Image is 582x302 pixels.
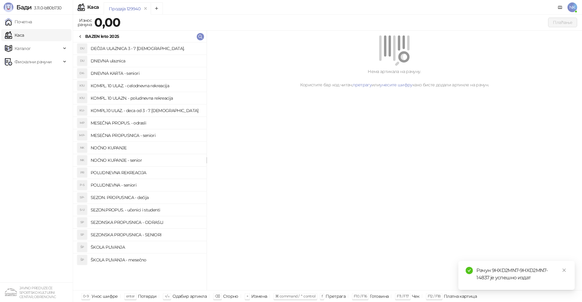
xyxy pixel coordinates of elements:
[91,106,202,115] h4: KOMPL.10 ULAZ. - deca od 3 - 7 [DEMOGRAPHIC_DATA]
[92,292,118,300] div: Унос шифре
[77,180,87,190] div: P-S
[32,5,61,11] span: 3.11.0-b80b730
[326,292,346,300] div: Претрага
[73,42,206,290] div: grid
[77,131,87,140] div: MP-
[77,106,87,115] div: KU-
[91,217,202,227] h4: SEZONSKA PROPUSNICA - ODRASLI
[477,267,567,281] div: Рачун 9HXD2MN7-9HXD2MN7-14837 је успешно издат
[91,56,202,66] h4: DNEVNA ulaznica
[91,230,202,240] h4: SEZONSKA PROPUSNICA - SENIORI
[83,294,89,298] span: 0-9
[354,294,367,298] span: F10 / F16
[94,15,120,30] strong: 0,00
[77,68,87,78] div: DK-
[77,217,87,227] div: SP
[91,68,202,78] h4: DNEVNA KARTA - seniori
[77,205,87,215] div: S-U
[85,33,119,40] div: BAZEN leto 2025
[77,81,87,91] div: K1U
[370,292,389,300] div: Готовина
[91,205,202,215] h4: SEZON.PROPUS. - učenici i studenti
[165,294,169,298] span: ↑/↓
[251,292,267,300] div: Измена
[466,267,473,274] span: check-circle
[76,16,93,28] div: Износ рачуна
[77,230,87,240] div: SP
[91,93,202,103] h4: KOMPL. 10 ULAZN. - poludnevna rekreacija
[15,42,31,55] span: Каталог
[548,18,577,27] button: Плаћање
[77,242,87,252] div: ŠP
[91,168,202,178] h4: POLUDNEVNA REKREACIJA
[91,81,202,91] h4: KOMPL. 10 ULAZ. - celodnevna rekreacija
[77,143,87,153] div: NK
[91,155,202,165] h4: NOĆNO KUPANJE - senior
[77,255,87,265] div: ŠP
[77,44,87,53] div: DU
[77,118,87,128] div: MP
[77,93,87,103] div: K1U
[77,155,87,165] div: NK
[428,294,441,298] span: F12 / F18
[87,5,99,10] div: Каса
[91,143,202,153] h4: NOĆNO KUPANJE
[151,2,163,15] button: Add tab
[215,294,220,298] span: ⌫
[138,292,157,300] div: Потврди
[5,16,32,28] a: Почетна
[555,2,565,12] a: Документација
[19,286,56,299] small: JAVNO PREDUZEĆE SPORTSKO KULTURNI CENTAR, OBRENOVAC
[567,2,577,12] span: NK
[91,131,202,140] h4: MESEČNA PROPUSNICA - seniori
[91,118,202,128] h4: MESEČNA PROPUS. - odrasli
[91,180,202,190] h4: POLUDNEVNA - seniori
[562,268,566,272] span: close
[142,6,149,11] button: remove
[275,294,316,298] span: ⌘ command / ⌃ control
[15,56,52,68] span: Фискални рачуни
[77,56,87,66] div: DU
[246,294,248,298] span: +
[214,68,575,88] div: Нема артикала на рачуну. Користите бар код читач, или како бисте додали артикле на рачун.
[91,255,202,265] h4: ŠKOLA PLIVANJA - mesečno
[5,286,17,298] img: 64x64-companyLogo-4a28e1f8-f217-46d7-badd-69a834a81aaf.png
[91,44,202,53] h4: DEČIJA ULAZNICA 3 - 7 [DEMOGRAPHIC_DATA].
[172,292,207,300] div: Одабир артикла
[353,82,372,88] a: претрагу
[77,168,87,178] div: PR
[5,29,24,41] a: Каса
[444,292,477,300] div: Платна картица
[223,292,238,300] div: Сторно
[412,292,420,300] div: Чек
[561,267,567,274] a: Close
[380,82,413,88] a: унесите шифру
[126,294,135,298] span: enter
[397,294,409,298] span: F11 / F17
[4,2,13,12] img: Logo
[91,242,202,252] h4: ŠKOLA PLIVANJA
[322,294,323,298] span: f
[77,193,87,202] div: SP-
[109,5,140,12] div: Продаја 129940
[16,4,32,11] span: Бади
[91,193,202,202] h4: SEZON. PROPUSNICA - dečija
